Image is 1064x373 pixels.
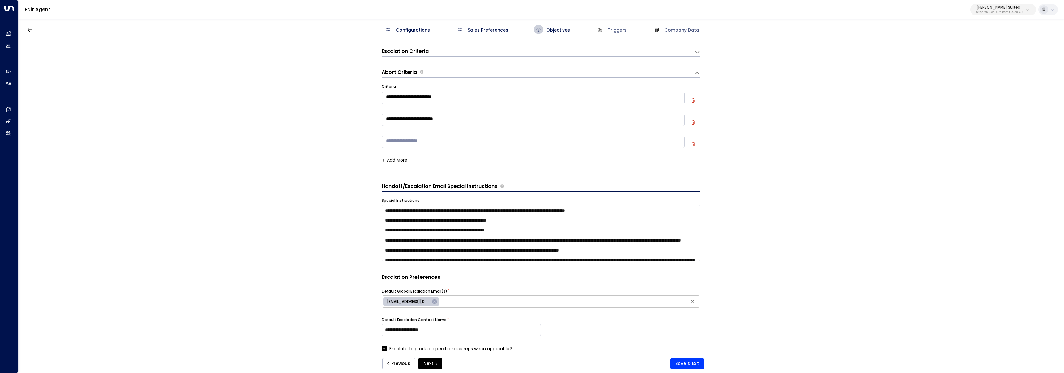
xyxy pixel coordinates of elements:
[382,358,415,369] button: Previous
[382,317,447,323] label: Default Escalation Contact Name
[25,6,50,13] a: Edit Agent
[382,198,419,203] label: Special Instructions
[382,78,700,170] div: Escalation CriteriaDefine the scenarios in which the AI agent should escalate the conversation to...
[420,69,423,76] span: Define the scenarios in which the AI agent should abort or terminate the conversation. These are ...
[382,84,396,89] label: Criteria
[670,358,704,369] button: Save & Exit
[382,289,447,294] label: Default Global Escalation Email(s)
[383,297,439,306] div: [EMAIL_ADDRESS][DOMAIN_NAME]
[382,69,417,76] h3: Abort Criteria
[383,299,434,304] span: [EMAIL_ADDRESS][DOMAIN_NAME]
[688,297,697,306] button: Clear
[970,4,1036,15] button: [PERSON_NAME] Suites638ec7b5-66cb-467c-be2f-f19c05816232
[546,27,570,33] span: Objectives
[382,345,512,352] label: Escalate to product specific sales reps when applicable?
[608,27,627,33] span: Triggers
[976,11,1023,14] p: 638ec7b5-66cb-467c-be2f-f19c05816232
[396,27,430,33] span: Configurations
[382,273,700,282] h3: Escalation Preferences
[382,69,700,78] div: Abort CriteriaDefine the scenarios in which the AI agent should abort or terminate the conversati...
[664,27,699,33] span: Company Data
[976,6,1023,9] p: [PERSON_NAME] Suites
[382,48,429,55] h3: Escalation Criteria
[468,27,508,33] span: Sales Preferences
[382,48,700,57] div: Escalation CriteriaDefine the scenarios in which the AI agent should escalate the conversation to...
[382,158,407,163] button: Add More
[500,183,504,190] span: Provide any specific instructions for the content of handoff or escalation emails. These notes gu...
[418,358,442,369] button: Next
[382,183,497,190] h3: Handoff/Escalation Email Special Instructions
